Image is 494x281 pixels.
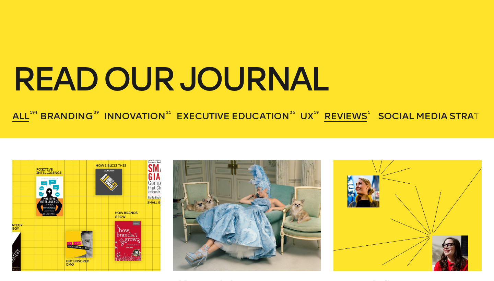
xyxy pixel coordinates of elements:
span: Reviews [324,110,367,122]
sup: 21 [166,110,171,115]
span: UX [300,110,313,122]
h1: Read our journal [12,64,482,94]
sup: 194 [30,110,37,115]
sup: 36 [290,110,295,115]
sup: 19 [314,110,319,115]
span: Innovation [104,110,166,122]
sup: 1 [368,110,370,115]
span: Branding [40,110,93,122]
span: Executive Education [176,110,289,122]
span: All [12,110,29,122]
sup: 39 [94,110,99,115]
